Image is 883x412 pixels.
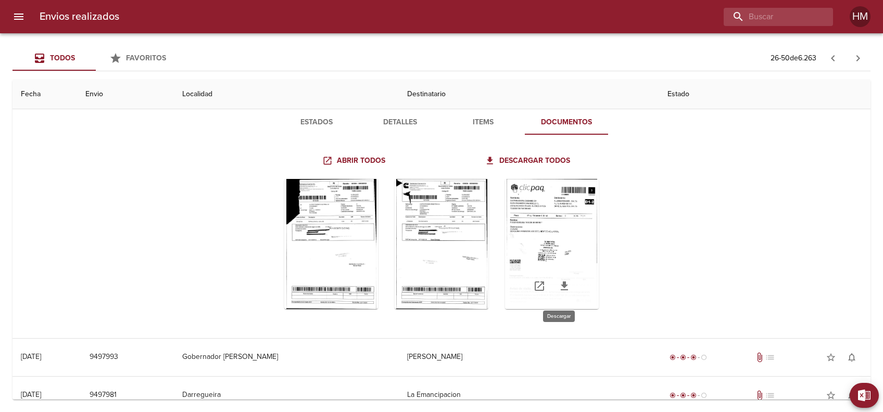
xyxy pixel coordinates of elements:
span: notifications_none [847,390,857,401]
button: 9497981 [85,385,121,405]
a: Abrir [527,274,552,299]
input: buscar [724,8,815,26]
span: 9497993 [90,351,118,364]
span: notifications_none [847,352,857,363]
th: Fecha [12,80,77,109]
span: Favoritos [126,54,166,62]
span: Detalles [364,116,435,129]
h6: Envios realizados [40,8,119,25]
div: [DATE] [21,352,41,361]
span: radio_button_checked [670,354,676,360]
div: HM [850,6,871,27]
span: radio_button_unchecked [701,392,707,398]
span: Pagina siguiente [846,46,871,71]
button: Activar notificaciones [841,385,862,406]
div: En viaje [667,390,709,401]
button: 9497993 [85,347,122,367]
span: Tiene documentos adjuntos [754,352,765,363]
td: [PERSON_NAME] [399,339,659,376]
th: Estado [659,80,871,109]
div: Arir imagen [395,179,488,309]
span: Todos [50,54,75,62]
span: radio_button_unchecked [701,354,707,360]
div: Tabs detalle de guia [275,110,608,135]
span: star_border [826,352,836,363]
span: radio_button_checked [670,392,676,398]
span: Estados [281,116,352,129]
span: radio_button_checked [680,392,686,398]
span: radio_button_checked [680,354,686,360]
span: No tiene pedido asociado [765,352,775,363]
span: No tiene pedido asociado [765,390,775,401]
span: Tiene documentos adjuntos [754,390,765,401]
button: menu [6,4,31,29]
button: Agregar a favoritos [821,385,841,406]
p: 26 - 50 de 6.263 [771,53,816,63]
span: Descargar todos [487,154,570,168]
th: Envio [77,80,173,109]
span: 9497981 [90,389,117,402]
span: Documentos [531,116,602,129]
th: Destinatario [399,80,659,109]
div: Tabs Envios [12,46,179,71]
a: Descargar todos [483,151,574,171]
th: Localidad [174,80,399,109]
button: Agregar a favoritos [821,347,841,368]
span: radio_button_checked [690,392,697,398]
div: Abrir información de usuario [850,6,871,27]
span: radio_button_checked [690,354,697,360]
button: Exportar Excel [850,383,879,408]
div: En viaje [667,352,709,363]
span: Pagina anterior [821,53,846,63]
button: Activar notificaciones [841,347,862,368]
td: Gobernador [PERSON_NAME] [174,339,399,376]
a: Abrir todos [320,151,389,171]
span: star_border [826,390,836,401]
span: Items [448,116,519,129]
span: Abrir todos [324,154,385,168]
div: Arir imagen [505,179,599,309]
div: [DATE] [21,390,41,399]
